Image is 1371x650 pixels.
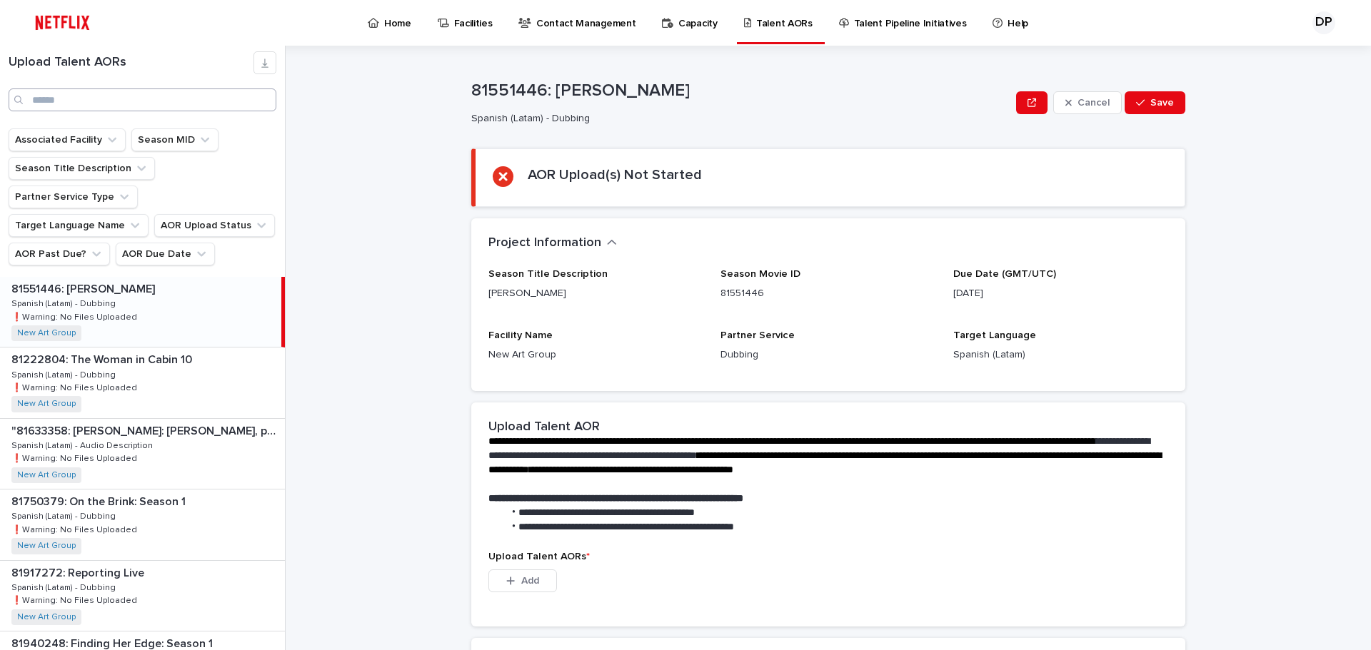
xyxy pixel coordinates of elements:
[9,88,276,111] input: Search
[953,347,1168,362] p: Spanish (Latam)
[9,128,126,151] button: Associated Facility
[720,330,795,340] span: Partner Service
[17,470,76,480] a: New Art Group
[11,438,156,451] p: Spanish (Latam) - Audio Description
[488,269,608,279] span: Season Title Description
[11,296,119,309] p: Spanish (Latam) - Dubbing
[11,492,189,509] p: 81750379: On the Brink: Season 1
[528,166,702,183] h2: AOR Upload(s) Not Started
[953,269,1056,279] span: Due Date (GMT/UTC)
[11,564,147,580] p: 81917272: Reporting Live
[11,509,119,522] p: Spanish (Latam) - Dubbing
[488,569,557,592] button: Add
[9,214,149,237] button: Target Language Name
[17,399,76,409] a: New Art Group
[11,380,140,393] p: ❗️Warning: No Files Uploaded
[17,541,76,551] a: New Art Group
[17,328,76,338] a: New Art Group
[131,128,219,151] button: Season MID
[488,552,590,562] span: Upload Talent AORs
[521,576,539,586] span: Add
[11,310,140,323] p: ❗️Warning: No Files Uploaded
[1150,98,1174,108] span: Save
[720,347,935,362] p: Dubbing
[1125,91,1185,114] button: Save
[29,9,96,37] img: ifQbXi3ZQGMSEF7WDB7W
[9,55,253,71] h1: Upload Talent AORs
[11,580,119,593] p: Spanish (Latam) - Dubbing
[471,81,1010,101] p: 81551446: [PERSON_NAME]
[488,330,553,340] span: Facility Name
[9,186,138,208] button: Partner Service Type
[720,269,800,279] span: Season Movie ID
[11,422,282,438] p: "81633358: Juan Gabriel: Debo, puedo y quiero: Limited Series"
[9,243,110,265] button: AOR Past Due?
[488,235,601,251] h2: Project Information
[11,350,195,367] p: 81222804: The Woman in Cabin 10
[488,286,703,301] p: [PERSON_NAME]
[953,330,1036,340] span: Target Language
[488,347,703,362] p: New Art Group
[1312,11,1335,34] div: DP
[1053,91,1122,114] button: Cancel
[488,235,617,251] button: Project Information
[11,367,119,380] p: Spanish (Latam) - Dubbing
[9,157,155,180] button: Season Title Description
[11,522,140,535] p: ❗️Warning: No Files Uploaded
[11,280,158,296] p: 81551446: [PERSON_NAME]
[11,451,140,464] p: ❗️Warning: No Files Uploaded
[17,612,76,622] a: New Art Group
[11,593,140,606] p: ❗️Warning: No Files Uploaded
[720,286,935,301] p: 81551446
[488,420,600,435] h2: Upload Talent AOR
[953,286,1168,301] p: [DATE]
[116,243,215,265] button: AOR Due Date
[471,113,1005,125] p: Spanish (Latam) - Dubbing
[154,214,275,237] button: AOR Upload Status
[1078,98,1110,108] span: Cancel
